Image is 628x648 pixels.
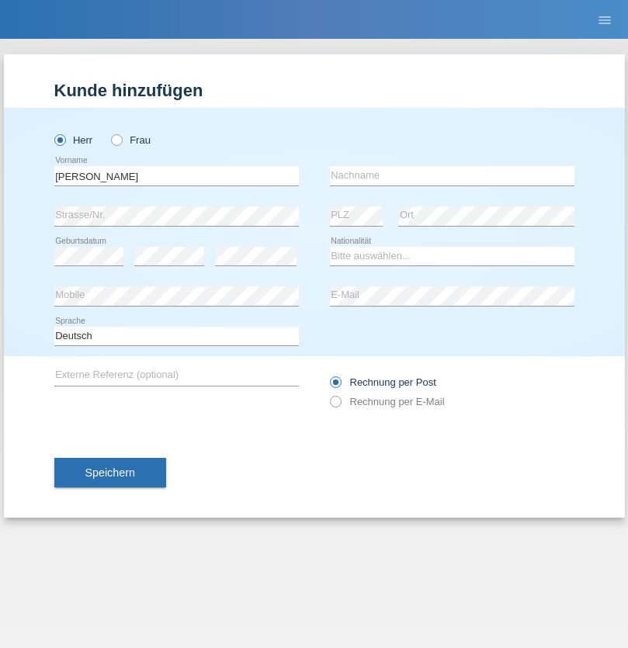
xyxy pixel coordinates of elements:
[54,134,64,144] input: Herr
[330,376,436,388] label: Rechnung per Post
[54,134,93,146] label: Herr
[589,15,620,24] a: menu
[85,466,135,479] span: Speichern
[597,12,612,28] i: menu
[330,376,340,396] input: Rechnung per Post
[54,458,166,487] button: Speichern
[330,396,445,407] label: Rechnung per E-Mail
[330,396,340,415] input: Rechnung per E-Mail
[111,134,121,144] input: Frau
[54,81,574,100] h1: Kunde hinzufügen
[111,134,151,146] label: Frau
